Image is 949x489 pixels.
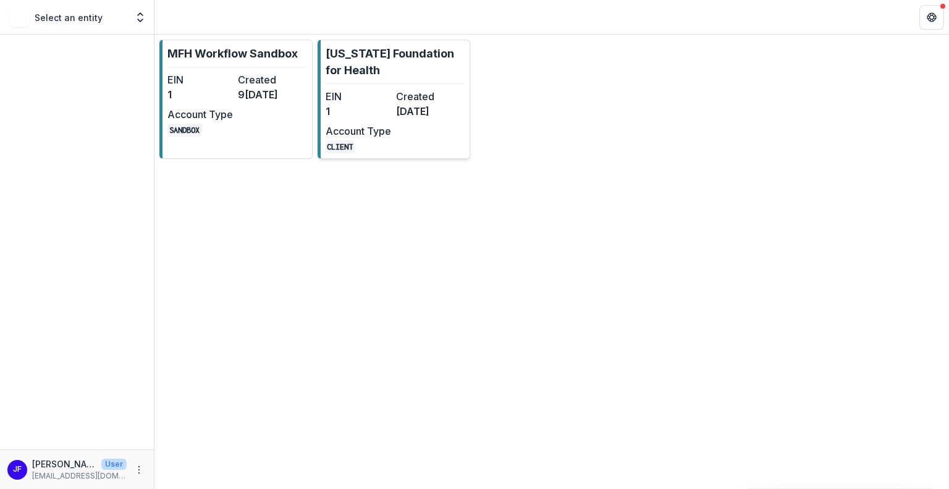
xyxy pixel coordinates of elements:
[101,459,127,470] p: User
[326,45,465,79] p: [US_STATE] Foundation for Health
[326,140,355,153] code: CLIENT
[167,87,233,102] dd: 1
[919,5,944,30] button: Get Help
[167,107,233,122] dt: Account Type
[32,470,127,482] p: [EMAIL_ADDRESS][DOMAIN_NAME]
[167,124,201,137] code: SANDBOX
[159,40,313,159] a: MFH Workflow SandboxEIN1Created9[DATE]Account TypeSANDBOX
[396,104,462,119] dd: [DATE]
[132,462,146,477] button: More
[318,40,471,159] a: [US_STATE] Foundation for HealthEIN1Created[DATE]Account TypeCLIENT
[238,72,303,87] dt: Created
[167,45,298,62] p: MFH Workflow Sandbox
[132,5,149,30] button: Open entity switcher
[238,87,303,102] dd: 9[DATE]
[326,104,391,119] dd: 1
[32,457,96,470] p: [PERSON_NAME]
[326,124,391,138] dt: Account Type
[396,89,462,104] dt: Created
[326,89,391,104] dt: EIN
[13,466,22,474] div: Jean Freeman-Crawford
[10,7,30,27] img: Select an entity
[167,72,233,87] dt: EIN
[35,11,103,24] p: Select an entity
